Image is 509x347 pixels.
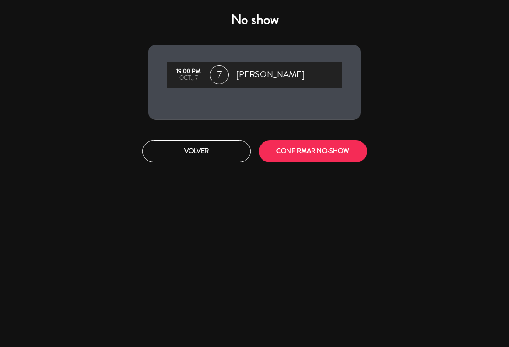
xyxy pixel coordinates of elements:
[259,140,367,162] button: CONFIRMAR NO-SHOW
[148,11,361,28] h4: No show
[172,68,205,75] div: 19:00 PM
[142,140,251,162] button: Volver
[236,68,304,82] span: [PERSON_NAME]
[210,65,229,84] span: 7
[172,75,205,81] div: oct., 7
